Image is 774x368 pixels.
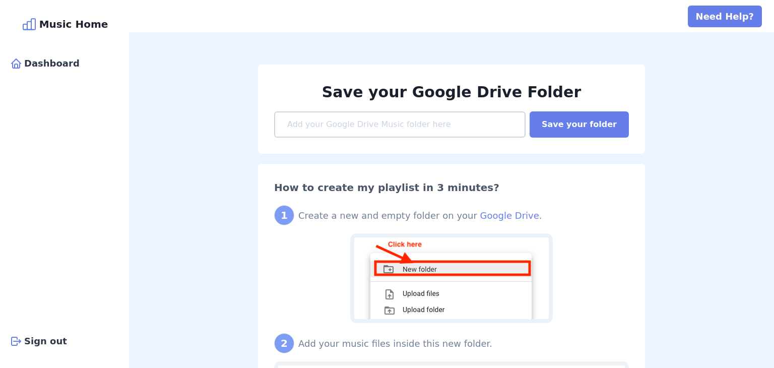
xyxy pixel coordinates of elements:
[274,81,629,103] h1: Save your Google Drive Folder
[6,16,123,32] div: Music Home
[480,210,539,221] a: Google Drive
[688,6,762,27] button: Need Help?
[274,111,526,138] input: Add your Google Drive Music folder here
[274,180,629,195] h2: How to create my playlist in 3 minutes?
[274,333,294,353] div: 2
[530,111,629,138] button: Save your folder
[298,209,542,222] div: Create a new and empty folder on your .
[688,12,762,22] a: Need Help?
[298,337,492,350] div: Add your music files inside this new folder.
[6,52,123,74] a: Dashboard
[274,205,294,225] div: 1
[6,330,123,352] button: Sign out
[350,233,553,323] img: Create a new folder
